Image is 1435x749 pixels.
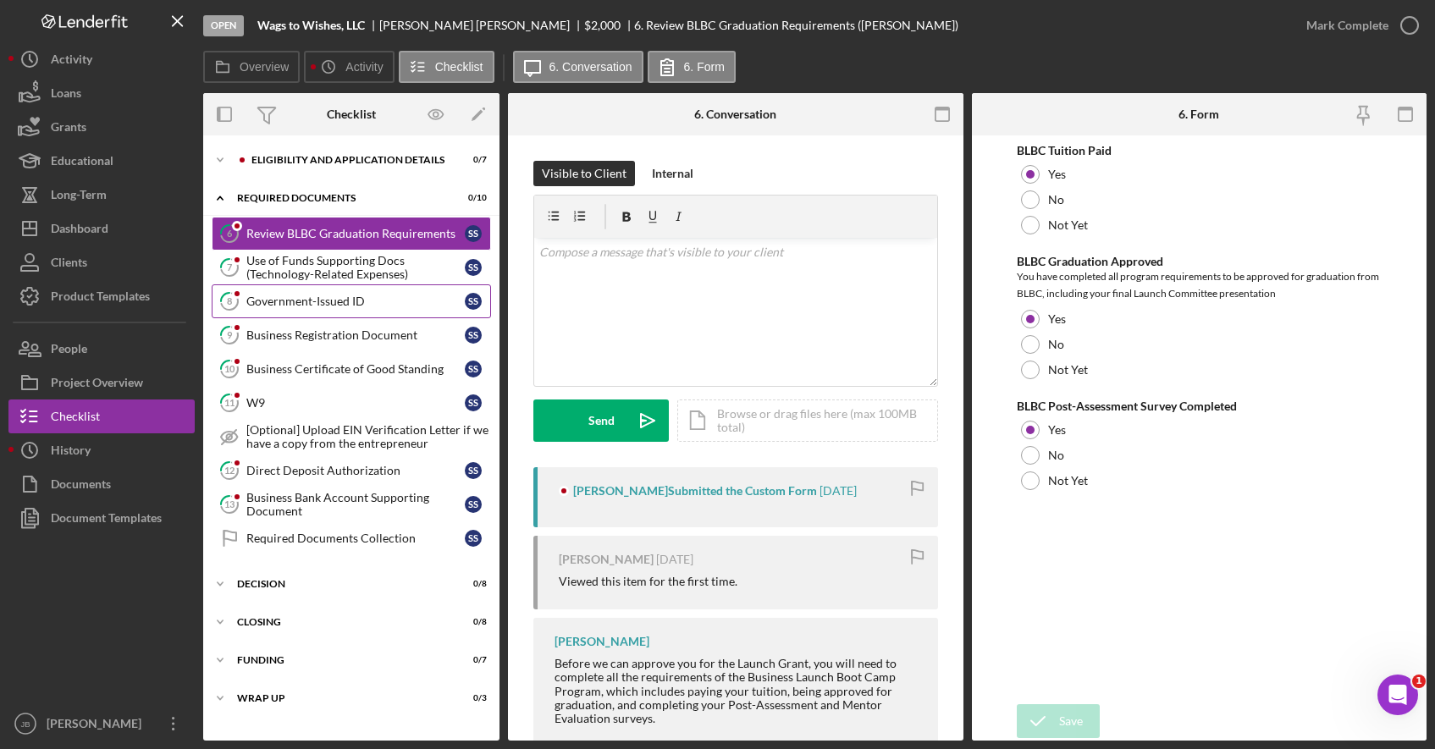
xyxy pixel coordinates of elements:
button: Activity [8,42,195,76]
div: S S [465,225,482,242]
button: Save [1017,704,1100,738]
tspan: 7 [227,262,233,273]
div: 0 / 8 [456,579,487,589]
div: S S [465,327,482,344]
b: Wags to Wishes, LLC [257,19,365,32]
div: 6. Form [1178,107,1219,121]
a: 8Government-Issued IDSS [212,284,491,318]
button: JB[PERSON_NAME] [8,707,195,741]
button: Loans [8,76,195,110]
div: S S [465,496,482,513]
label: Yes [1048,312,1066,326]
tspan: 13 [224,498,235,509]
div: People [51,332,87,370]
div: Business Certificate of Good Standing [246,362,465,376]
div: Document Templates [51,501,162,539]
label: 6. Form [684,60,725,74]
button: Internal [643,161,702,186]
a: 9Business Registration DocumentSS [212,318,491,352]
div: [PERSON_NAME] Submitted the Custom Form [573,484,817,498]
tspan: 10 [224,363,235,374]
div: Closing [237,617,444,627]
div: Dashboard [51,212,108,250]
button: History [8,433,195,467]
a: Grants [8,110,195,144]
div: Product Templates [51,279,150,317]
button: Long-Term [8,178,195,212]
a: 7Use of Funds Supporting Docs (Technology-Related Expenses)SS [212,251,491,284]
div: Loans [51,76,81,114]
a: Required Documents CollectionSS [212,521,491,555]
div: [PERSON_NAME] [555,635,649,648]
label: Not Yet [1048,218,1088,232]
button: Send [533,399,669,442]
tspan: 11 [224,397,235,408]
div: 0 / 10 [456,193,487,203]
label: Yes [1048,168,1066,181]
button: Overview [203,51,300,83]
div: Internal [652,161,693,186]
a: Educational [8,144,195,178]
button: Mark Complete [1289,8,1427,42]
div: Open [203,15,244,36]
div: Checklist [51,399,100,438]
a: 6Review BLBC Graduation RequirementsSS [212,217,491,251]
div: Educational [51,144,113,182]
iframe: Intercom live chat [1377,675,1418,715]
div: Documents [51,467,111,505]
div: S S [465,361,482,377]
button: Checklist [8,399,195,433]
div: Decision [237,579,444,589]
div: Mark Complete [1306,8,1388,42]
div: S S [465,462,482,479]
div: You have completed all program requirements to be approved for graduation from BLBC, including yo... [1017,268,1381,302]
div: [PERSON_NAME] [559,553,654,566]
div: 0 / 8 [456,617,487,627]
div: Business Bank Account Supporting Document [246,491,465,518]
button: Visible to Client [533,161,635,186]
div: 0 / 3 [456,693,487,703]
div: S S [465,259,482,276]
div: Visible to Client [542,161,626,186]
label: No [1048,449,1064,462]
div: Use of Funds Supporting Docs (Technology-Related Expenses) [246,254,465,281]
div: Required Documents [237,193,444,203]
button: Activity [304,51,394,83]
label: Overview [240,60,289,74]
tspan: 8 [227,295,232,306]
div: Save [1059,704,1083,738]
div: 0 / 7 [456,155,487,165]
div: Grants [51,110,86,148]
a: [Optional] Upload EIN Verification Letter if we have a copy from the entrepreneur [212,420,491,454]
label: Yes [1048,423,1066,437]
div: Before we can approve you for the Launch Grant, you will need to complete all the requirements of... [555,657,921,724]
text: JB [20,719,30,729]
button: Documents [8,467,195,501]
div: Review BLBC Graduation Requirements [246,227,465,240]
div: Send [588,399,615,442]
a: 11W9SS [212,386,491,420]
a: Document Templates [8,501,195,535]
label: Not Yet [1048,363,1088,377]
div: Project Overview [51,366,143,404]
div: Wrap Up [237,693,444,703]
tspan: 12 [224,465,235,476]
button: Clients [8,245,195,279]
label: No [1048,338,1064,351]
button: 6. Conversation [513,51,643,83]
a: 12Direct Deposit AuthorizationSS [212,454,491,487]
a: 10Business Certificate of Good StandingSS [212,352,491,386]
button: Project Overview [8,366,195,399]
a: People [8,332,195,366]
div: History [51,433,91,471]
button: 6. Form [648,51,736,83]
time: 2025-09-14 02:31 [820,484,857,498]
div: Checklist [327,107,376,121]
div: 6. Review BLBC Graduation Requirements ([PERSON_NAME]) [634,19,958,32]
button: Product Templates [8,279,195,313]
